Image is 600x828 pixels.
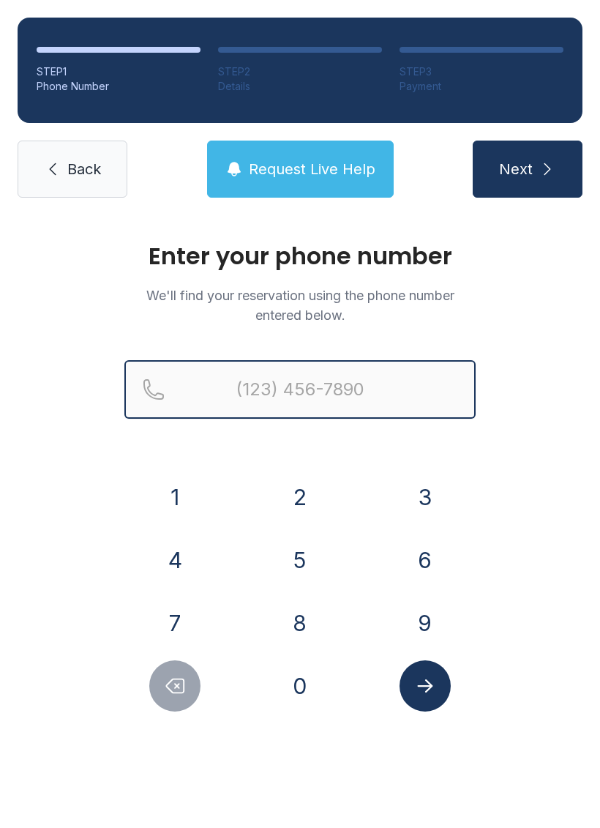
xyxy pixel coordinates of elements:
button: 7 [149,597,200,649]
h1: Enter your phone number [124,245,476,268]
div: Details [218,79,382,94]
p: We'll find your reservation using the phone number entered below. [124,286,476,325]
button: 6 [400,534,451,586]
button: 9 [400,597,451,649]
button: 8 [274,597,326,649]
span: Request Live Help [249,159,375,179]
div: Payment [400,79,563,94]
button: Delete number [149,660,200,712]
input: Reservation phone number [124,360,476,419]
button: 5 [274,534,326,586]
button: 4 [149,534,200,586]
span: Back [67,159,101,179]
div: STEP 1 [37,64,200,79]
button: Submit lookup form [400,660,451,712]
span: Next [499,159,533,179]
button: 2 [274,471,326,523]
div: Phone Number [37,79,200,94]
button: 1 [149,471,200,523]
button: 0 [274,660,326,712]
button: 3 [400,471,451,523]
div: STEP 3 [400,64,563,79]
div: STEP 2 [218,64,382,79]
